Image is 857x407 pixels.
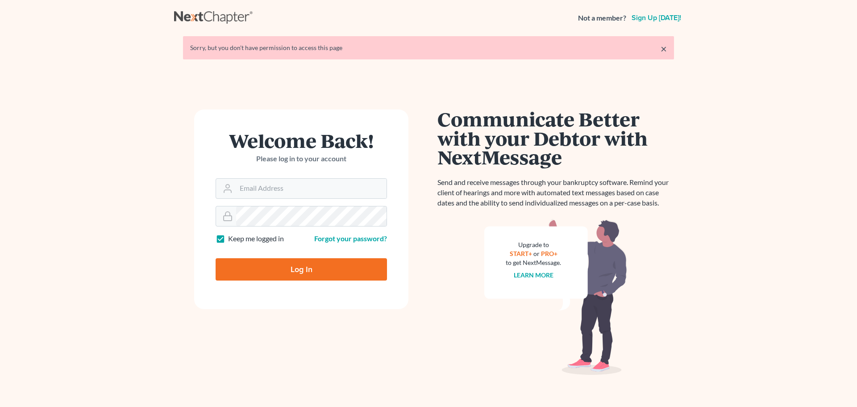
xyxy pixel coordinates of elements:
div: to get NextMessage. [506,258,561,267]
img: nextmessage_bg-59042aed3d76b12b5cd301f8e5b87938c9018125f34e5fa2b7a6b67550977c72.svg [484,219,627,375]
strong: Not a member? [578,13,626,23]
a: × [661,43,667,54]
p: Send and receive messages through your bankruptcy software. Remind your client of hearings and mo... [437,177,674,208]
a: Sign up [DATE]! [630,14,683,21]
div: Upgrade to [506,240,561,249]
label: Keep me logged in [228,234,284,244]
a: PRO+ [541,250,557,257]
a: Forgot your password? [314,234,387,243]
p: Please log in to your account [216,154,387,164]
input: Email Address [236,179,387,198]
h1: Communicate Better with your Debtor with NextMessage [437,109,674,167]
div: Sorry, but you don't have permission to access this page [190,43,667,52]
h1: Welcome Back! [216,131,387,150]
a: Learn more [514,271,553,279]
input: Log In [216,258,387,281]
span: or [533,250,540,257]
a: START+ [510,250,532,257]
